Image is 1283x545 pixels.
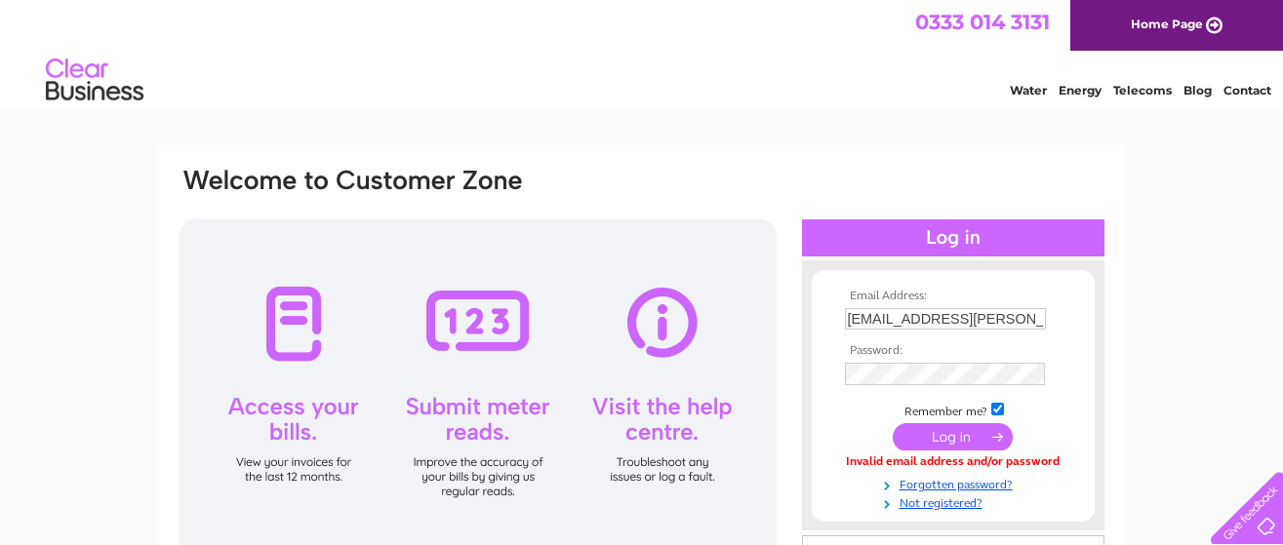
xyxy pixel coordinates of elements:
[1183,83,1212,97] a: Blog
[181,11,1103,95] div: Clear Business is a trading name of Verastar Limited (registered in [GEOGRAPHIC_DATA] No. 3667643...
[893,423,1013,450] input: Submit
[1113,83,1172,97] a: Telecoms
[1010,83,1047,97] a: Water
[845,474,1066,492] a: Forgotten password?
[840,344,1066,358] th: Password:
[915,10,1050,34] a: 0333 014 3131
[45,51,144,110] img: logo.png
[1059,83,1102,97] a: Energy
[1223,83,1271,97] a: Contact
[840,290,1066,303] th: Email Address:
[845,492,1066,511] a: Not registered?
[845,455,1062,469] div: Invalid email address and/or password
[840,400,1066,419] td: Remember me?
